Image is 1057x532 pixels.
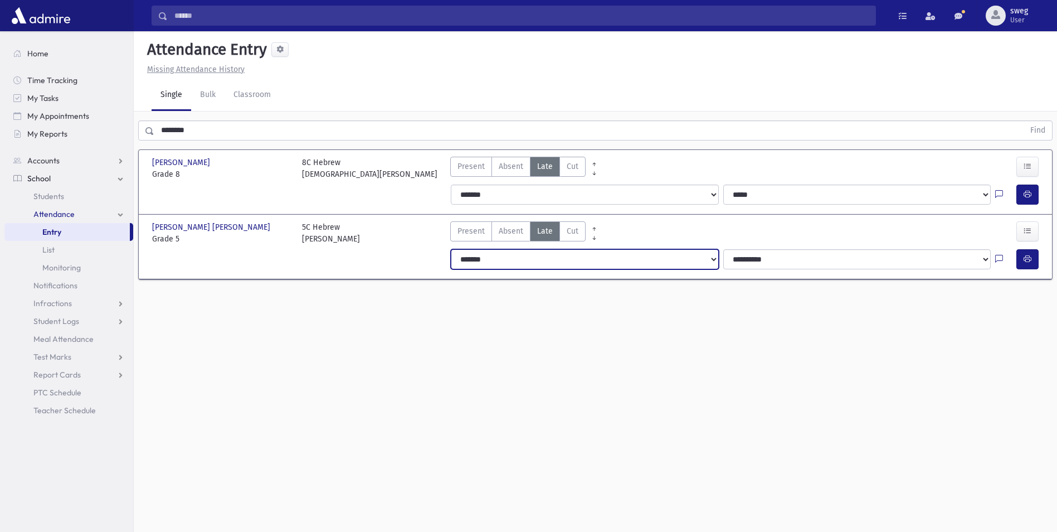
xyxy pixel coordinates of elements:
a: Single [152,80,191,111]
a: Meal Attendance [4,330,133,348]
h5: Attendance Entry [143,40,267,59]
a: Notifications [4,277,133,294]
span: School [27,173,51,183]
a: My Appointments [4,107,133,125]
span: Grade 8 [152,168,291,180]
span: List [42,245,55,255]
a: Attendance [4,205,133,223]
span: sweg [1010,7,1028,16]
a: Entry [4,223,130,241]
span: Time Tracking [27,75,77,85]
span: Home [27,49,48,59]
a: Home [4,45,133,62]
a: Teacher Schedule [4,402,133,419]
div: 5C Hebrew [PERSON_NAME] [302,221,360,245]
a: Time Tracking [4,71,133,89]
div: 8C Hebrew [DEMOGRAPHIC_DATA][PERSON_NAME] [302,157,437,180]
span: Teacher Schedule [33,405,96,415]
a: Report Cards [4,366,133,384]
span: Students [33,191,64,201]
span: Test Marks [33,352,71,362]
input: Search [168,6,875,26]
span: My Reports [27,129,67,139]
span: Student Logs [33,316,79,326]
img: AdmirePro [9,4,73,27]
span: Late [537,225,553,237]
a: Missing Attendance History [143,65,245,74]
span: [PERSON_NAME] [152,157,212,168]
span: Infractions [33,298,72,308]
span: Accounts [27,156,60,166]
span: Late [537,161,553,172]
span: Report Cards [33,370,81,380]
span: Present [457,161,485,172]
span: Grade 5 [152,233,291,245]
span: My Tasks [27,93,59,103]
button: Find [1024,121,1052,140]
span: Notifications [33,280,77,291]
span: Cut [567,161,578,172]
span: Meal Attendance [33,334,94,344]
a: Student Logs [4,312,133,330]
a: List [4,241,133,259]
span: [PERSON_NAME] [PERSON_NAME] [152,221,272,233]
div: AttTypes [450,157,586,180]
a: Bulk [191,80,225,111]
span: Absent [499,225,523,237]
a: Monitoring [4,259,133,277]
div: AttTypes [450,221,586,245]
a: Test Marks [4,348,133,366]
span: PTC Schedule [33,388,81,398]
a: My Tasks [4,89,133,107]
span: Monitoring [42,263,81,273]
a: My Reports [4,125,133,143]
span: Absent [499,161,523,172]
u: Missing Attendance History [147,65,245,74]
a: Students [4,187,133,205]
a: PTC Schedule [4,384,133,402]
span: Cut [567,225,578,237]
a: Accounts [4,152,133,170]
span: Entry [42,227,61,237]
span: User [1010,16,1028,25]
a: Classroom [225,80,280,111]
span: My Appointments [27,111,89,121]
span: Present [457,225,485,237]
span: Attendance [33,209,75,219]
a: School [4,170,133,187]
a: Infractions [4,294,133,312]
